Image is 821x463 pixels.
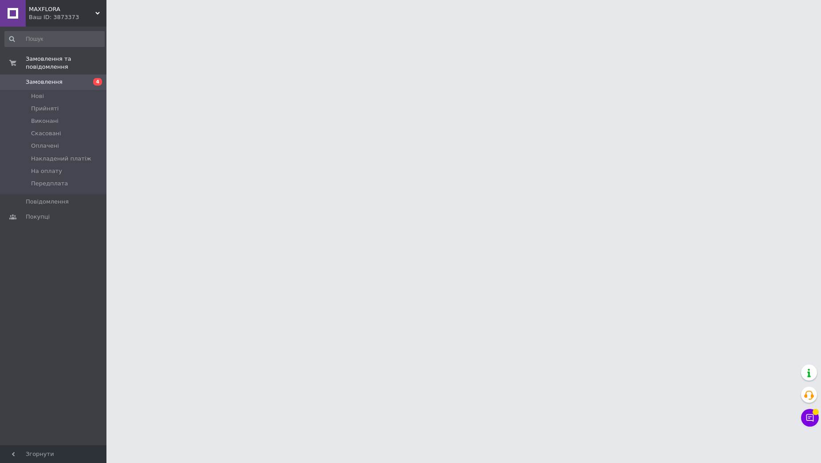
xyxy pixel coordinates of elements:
span: Прийняті [31,105,59,113]
span: Накладений платіж [31,155,91,163]
span: Скасовані [31,129,61,137]
span: Покупці [26,213,50,221]
div: Ваш ID: 3873373 [29,13,106,21]
span: 4 [93,78,102,86]
input: Пошук [4,31,105,47]
span: На оплату [31,167,62,175]
span: Оплачені [31,142,59,150]
span: Повідомлення [26,198,69,206]
span: Передплата [31,180,68,188]
span: Виконані [31,117,59,125]
span: Нові [31,92,44,100]
span: MAXFLORA [29,5,95,13]
span: Замовлення та повідомлення [26,55,106,71]
button: Чат з покупцем [801,409,819,427]
span: Замовлення [26,78,63,86]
